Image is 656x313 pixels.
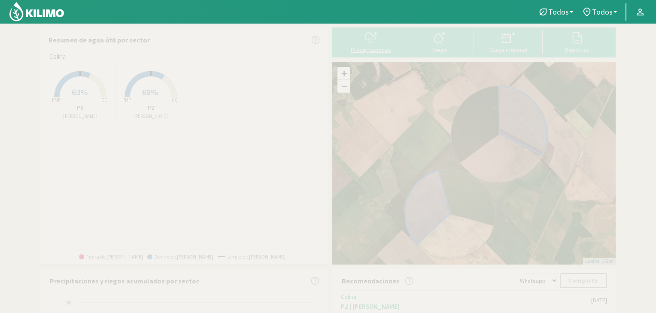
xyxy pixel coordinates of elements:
button: Reportes [543,30,611,53]
img: Kilimo [9,1,65,22]
span: Fuera de [PERSON_NAME] [79,254,143,260]
a: Leaflet [585,259,599,264]
a: Zoom in [337,67,350,80]
p: Resumen de agua útil por sector [49,35,150,45]
text: 80 [67,300,72,305]
span: Todos [548,7,569,16]
p: [PERSON_NAME] [116,113,186,120]
a: Zoom out [337,80,350,93]
div: Colina [341,294,591,301]
span: Límite de [PERSON_NAME] [218,254,285,260]
div: [DATE] [591,297,607,304]
button: Precipitaciones [337,30,405,53]
p: [PERSON_NAME] [45,113,115,120]
span: Colina [49,52,66,62]
div: P2 | [PERSON_NAME] [341,302,591,310]
div: | © [583,258,616,265]
span: 68% [142,87,158,97]
div: Riego [408,47,471,53]
tspan: PMP [122,97,131,103]
span: Todos [592,7,613,16]
div: Precipitaciones [339,47,403,53]
p: Precipitaciones y riegos acumulados por sector [50,276,199,286]
span: Dentro de [PERSON_NAME] [147,254,213,260]
tspan: CC [172,97,178,103]
tspan: CC [101,97,107,103]
p: P2 [116,103,186,112]
div: Carga mensual [477,47,540,53]
span: 63% [72,87,88,97]
button: Riego [405,30,474,53]
p: Recomendaciones [342,276,400,286]
button: Carga mensual [474,30,543,53]
div: Reportes [545,47,609,53]
tspan: PMP [52,97,61,103]
p: P6 [45,103,115,112]
a: Esri [605,259,613,264]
